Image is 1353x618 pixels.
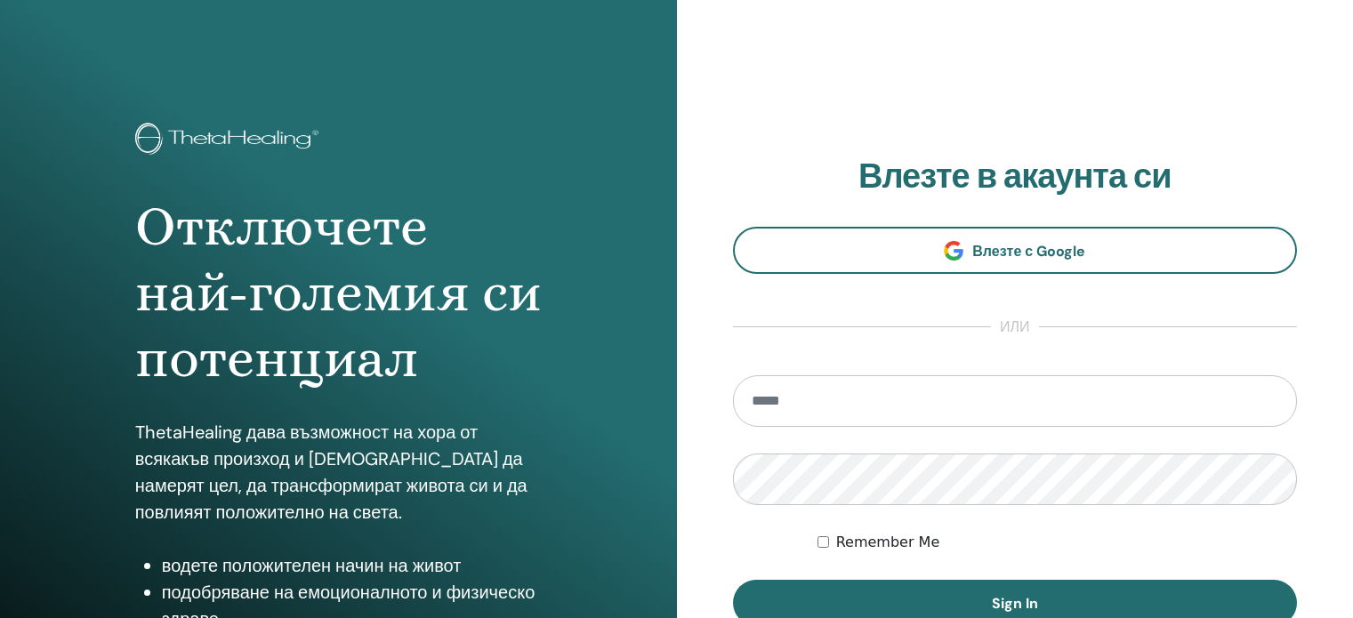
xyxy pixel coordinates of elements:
[135,194,542,392] h1: Отключете най-големия си потенциал
[972,242,1085,261] span: Влезте с Google
[817,532,1297,553] div: Keep me authenticated indefinitely or until I manually logout
[162,552,542,579] li: водете положителен начин на живот
[733,227,1298,274] a: Влезте с Google
[836,532,940,553] label: Remember Me
[991,317,1039,338] span: или
[733,157,1298,197] h2: Влезте в акаунта си
[135,419,542,526] p: ThetaHealing дава възможност на хора от всякакъв произход и [DEMOGRAPHIC_DATA] да намерят цел, да...
[992,594,1038,613] span: Sign In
